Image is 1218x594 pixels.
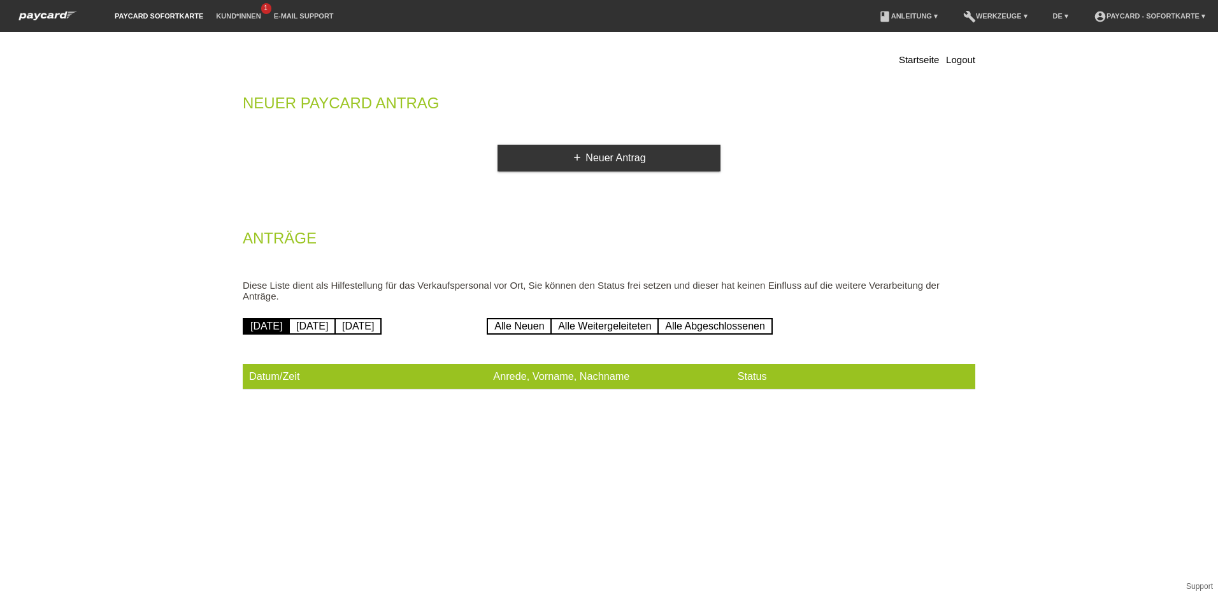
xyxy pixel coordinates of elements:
[963,10,976,23] i: build
[899,54,939,65] a: Startseite
[243,364,487,389] th: Datum/Zeit
[243,318,290,335] a: [DATE]
[243,232,975,251] h2: Anträge
[13,9,83,22] img: paycard Sofortkarte
[243,280,975,301] p: Diese Liste dient als Hilfestellung für das Verkaufspersonal vor Ort, Sie können den Status frei ...
[550,318,659,335] a: Alle Weitergeleiteten
[334,318,382,335] a: [DATE]
[1087,12,1212,20] a: account_circlepaycard - Sofortkarte ▾
[487,364,731,389] th: Anrede, Vorname, Nachname
[878,10,891,23] i: book
[657,318,773,335] a: Alle Abgeschlossenen
[572,152,582,163] i: add
[1186,582,1213,591] a: Support
[13,15,83,24] a: paycard Sofortkarte
[487,318,552,335] a: Alle Neuen
[731,364,975,389] th: Status
[1094,10,1107,23] i: account_circle
[243,97,975,116] h2: Neuer Paycard Antrag
[1047,12,1075,20] a: DE ▾
[268,12,340,20] a: E-Mail Support
[872,12,944,20] a: bookAnleitung ▾
[108,12,210,20] a: paycard Sofortkarte
[261,3,271,14] span: 1
[210,12,267,20] a: Kund*innen
[946,54,975,65] a: Logout
[498,145,720,171] a: addNeuer Antrag
[289,318,336,335] a: [DATE]
[957,12,1034,20] a: buildWerkzeuge ▾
